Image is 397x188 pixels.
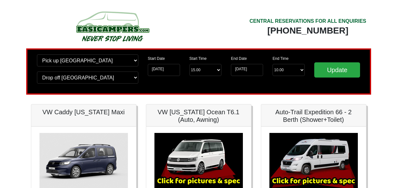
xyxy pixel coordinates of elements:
input: Return Date [231,64,263,76]
input: Update [314,62,360,78]
h5: VW Caddy [US_STATE] Maxi [38,108,130,116]
label: Start Date [148,56,165,61]
label: Start Time [189,56,207,61]
h5: VW [US_STATE] Ocean T6.1 (Auto, Awning) [153,108,245,123]
div: [PHONE_NUMBER] [250,25,366,36]
img: campers-checkout-logo.png [52,9,172,44]
div: CENTRAL RESERVATIONS FOR ALL ENQUIRIES [250,17,366,25]
h5: Auto-Trail Expedition 66 - 2 Berth (Shower+Toilet) [268,108,360,123]
label: End Date [231,56,247,61]
input: Start Date [148,64,180,76]
label: End Time [273,56,289,61]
